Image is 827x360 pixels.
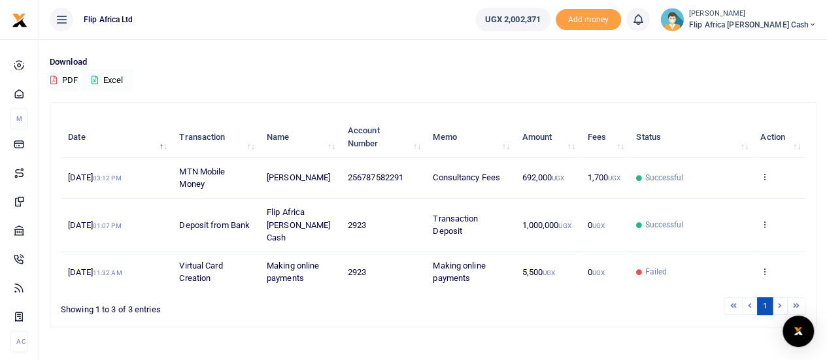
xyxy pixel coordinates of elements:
[587,220,604,230] span: 0
[433,261,485,284] span: Making online payments
[267,261,319,284] span: Making online payments
[172,117,260,157] th: Transaction: activate to sort column ascending
[260,117,341,157] th: Name: activate to sort column ascending
[80,69,134,91] button: Excel
[580,117,629,157] th: Fees: activate to sort column ascending
[522,267,555,277] span: 5,500
[556,14,621,24] a: Add money
[50,56,817,69] p: Download
[753,117,805,157] th: Action: activate to sort column ascending
[587,172,620,182] span: 1,700
[179,261,222,284] span: Virtual Card Creation
[592,222,604,229] small: UGX
[689,19,817,31] span: Flip Africa [PERSON_NAME] Cash
[783,316,814,347] div: Open Intercom Messenger
[78,14,139,25] span: Flip Africa Ltd
[10,331,28,352] li: Ac
[543,269,555,276] small: UGX
[556,9,621,31] span: Add money
[426,117,515,157] th: Memo: activate to sort column ascending
[522,172,564,182] span: 692,000
[179,167,225,189] span: MTN Mobile Money
[645,266,667,278] span: Failed
[348,220,366,230] span: 2923
[267,207,330,242] span: Flip Africa [PERSON_NAME] Cash
[522,220,571,230] span: 1,000,000
[689,8,817,20] small: [PERSON_NAME]
[645,219,683,231] span: Successful
[12,12,27,28] img: logo-small
[485,13,541,26] span: UGX 2,002,371
[433,214,478,237] span: Transaction Deposit
[348,267,366,277] span: 2923
[12,14,27,24] a: logo-small logo-large logo-large
[552,174,564,182] small: UGX
[93,269,122,276] small: 11:32 AM
[556,9,621,31] li: Toup your wallet
[660,8,684,31] img: profile-user
[50,69,78,91] button: PDF
[629,117,753,157] th: Status: activate to sort column ascending
[10,108,28,129] li: M
[348,172,403,182] span: 256787582291
[93,174,122,182] small: 03:12 PM
[433,172,500,182] span: Consultancy Fees
[68,172,121,182] span: [DATE]
[267,172,330,182] span: [PERSON_NAME]
[558,222,571,229] small: UGX
[61,117,172,157] th: Date: activate to sort column descending
[93,222,122,229] small: 01:07 PM
[341,117,426,157] th: Account Number: activate to sort column ascending
[179,220,250,230] span: Deposit from Bank
[645,172,683,184] span: Successful
[515,117,580,157] th: Amount: activate to sort column ascending
[587,267,604,277] span: 0
[608,174,620,182] small: UGX
[757,297,773,315] a: 1
[61,296,366,316] div: Showing 1 to 3 of 3 entries
[68,267,122,277] span: [DATE]
[475,8,550,31] a: UGX 2,002,371
[660,8,817,31] a: profile-user [PERSON_NAME] Flip Africa [PERSON_NAME] Cash
[470,8,556,31] li: Wallet ballance
[68,220,121,230] span: [DATE]
[592,269,604,276] small: UGX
